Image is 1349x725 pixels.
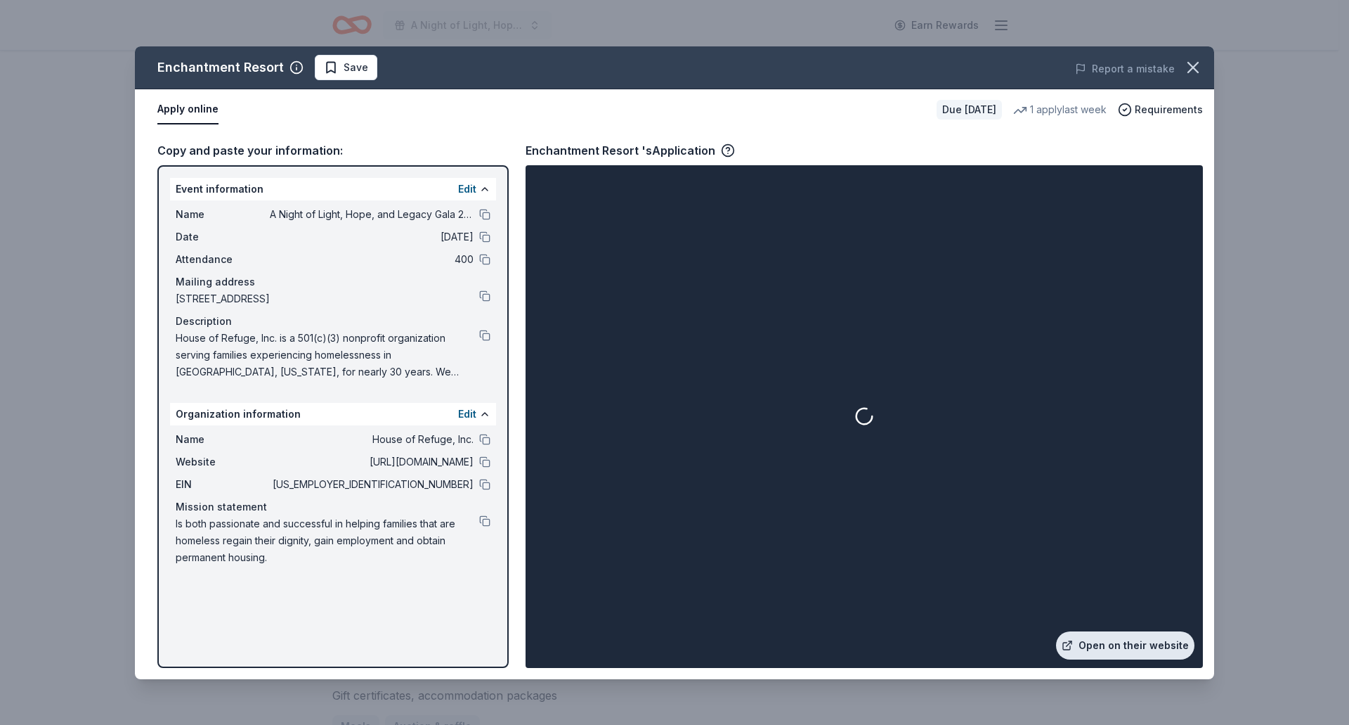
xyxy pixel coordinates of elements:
span: Name [176,206,270,223]
div: Due [DATE] [937,100,1002,120]
span: Is both passionate and successful in helping families that are homeless regain their dignity, gai... [176,515,479,566]
div: Event information [170,178,496,200]
span: [STREET_ADDRESS] [176,290,479,307]
button: Edit [458,406,476,423]
a: Open on their website [1056,631,1194,660]
span: House of Refuge, Inc. is a 501(c)(3) nonprofit organization serving families experiencing homeles... [176,330,479,380]
button: Requirements [1118,101,1203,118]
span: Date [176,229,270,245]
div: Description [176,313,490,330]
div: Organization information [170,403,496,425]
span: Name [176,431,270,448]
span: Website [176,454,270,470]
span: House of Refuge, Inc. [270,431,474,448]
span: Save [344,59,368,76]
div: Enchantment Resort 's Application [526,141,735,160]
span: [URL][DOMAIN_NAME] [270,454,474,470]
span: [DATE] [270,229,474,245]
button: Report a mistake [1075,60,1175,77]
span: EIN [176,476,270,493]
button: Save [315,55,377,80]
span: Requirements [1135,101,1203,118]
div: Mission statement [176,499,490,515]
div: Mailing address [176,274,490,290]
div: 1 apply last week [1013,101,1107,118]
div: Enchantment Resort [157,56,284,79]
button: Apply online [157,95,219,124]
button: Edit [458,181,476,198]
span: Attendance [176,251,270,268]
span: [US_EMPLOYER_IDENTIFICATION_NUMBER] [270,476,474,493]
span: 400 [270,251,474,268]
span: A Night of Light, Hope, and Legacy Gala 2026 [270,206,474,223]
div: Copy and paste your information: [157,141,509,160]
